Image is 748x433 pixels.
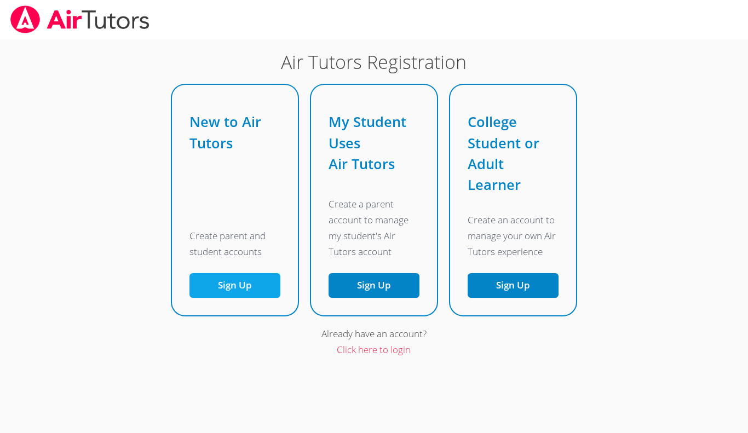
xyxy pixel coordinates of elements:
[189,228,280,260] p: Create parent and student accounts
[172,48,576,76] h1: Air Tutors Registration
[337,343,411,356] a: Click here to login
[468,273,559,298] button: Sign Up
[329,273,419,298] a: Sign Up
[329,111,419,174] h2: My Student Uses
[329,197,419,260] p: Create a parent account to manage my student's Air Tutors account
[9,5,151,33] img: airtutors_banner-c4298cdbf04f3fff15de1276eac7730deb9818008684d7c2e4769d2f7ddbe033.png
[468,111,559,195] h2: College Student or Adult Learner
[189,273,280,298] button: Sign Up
[468,212,559,260] p: Create an account to manage your own Air Tutors experience
[172,326,576,342] div: Already have an account?
[189,111,280,153] h2: New to Air Tutors
[329,154,395,173] span: Air Tutors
